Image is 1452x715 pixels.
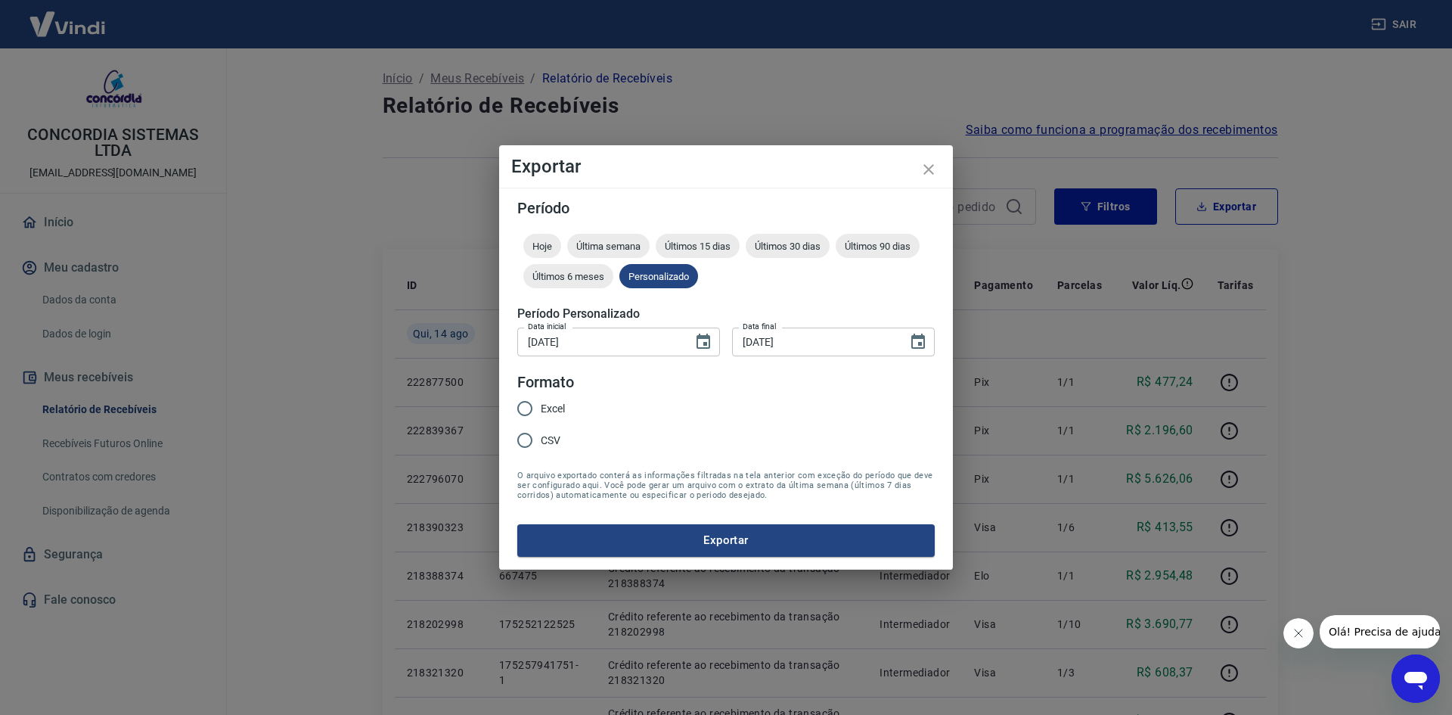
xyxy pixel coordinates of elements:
[523,264,613,288] div: Últimos 6 meses
[528,321,566,332] label: Data inicial
[523,271,613,282] span: Últimos 6 meses
[1320,615,1440,648] iframe: Mensagem da empresa
[511,157,941,176] h4: Exportar
[903,327,933,357] button: Choose date, selected date is 14 de ago de 2025
[743,321,777,332] label: Data final
[517,371,574,393] legend: Formato
[517,524,935,556] button: Exportar
[1283,618,1314,648] iframe: Fechar mensagem
[517,306,935,322] h5: Período Personalizado
[541,401,565,417] span: Excel
[732,328,897,356] input: DD/MM/YYYY
[567,234,650,258] div: Última semana
[517,471,935,500] span: O arquivo exportado conterá as informações filtradas na tela anterior com exceção do período que ...
[746,234,830,258] div: Últimos 30 dias
[836,234,920,258] div: Últimos 90 dias
[688,327,718,357] button: Choose date, selected date is 14 de ago de 2025
[523,234,561,258] div: Hoje
[567,241,650,252] span: Última semana
[746,241,830,252] span: Últimos 30 dias
[9,11,127,23] span: Olá! Precisa de ajuda?
[656,241,740,252] span: Últimos 15 dias
[541,433,560,449] span: CSV
[656,234,740,258] div: Últimos 15 dias
[911,151,947,188] button: close
[523,241,561,252] span: Hoje
[836,241,920,252] span: Últimos 90 dias
[517,328,682,356] input: DD/MM/YYYY
[1391,654,1440,703] iframe: Botão para abrir a janela de mensagens
[517,201,935,216] h5: Período
[619,264,698,288] div: Personalizado
[619,271,698,282] span: Personalizado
